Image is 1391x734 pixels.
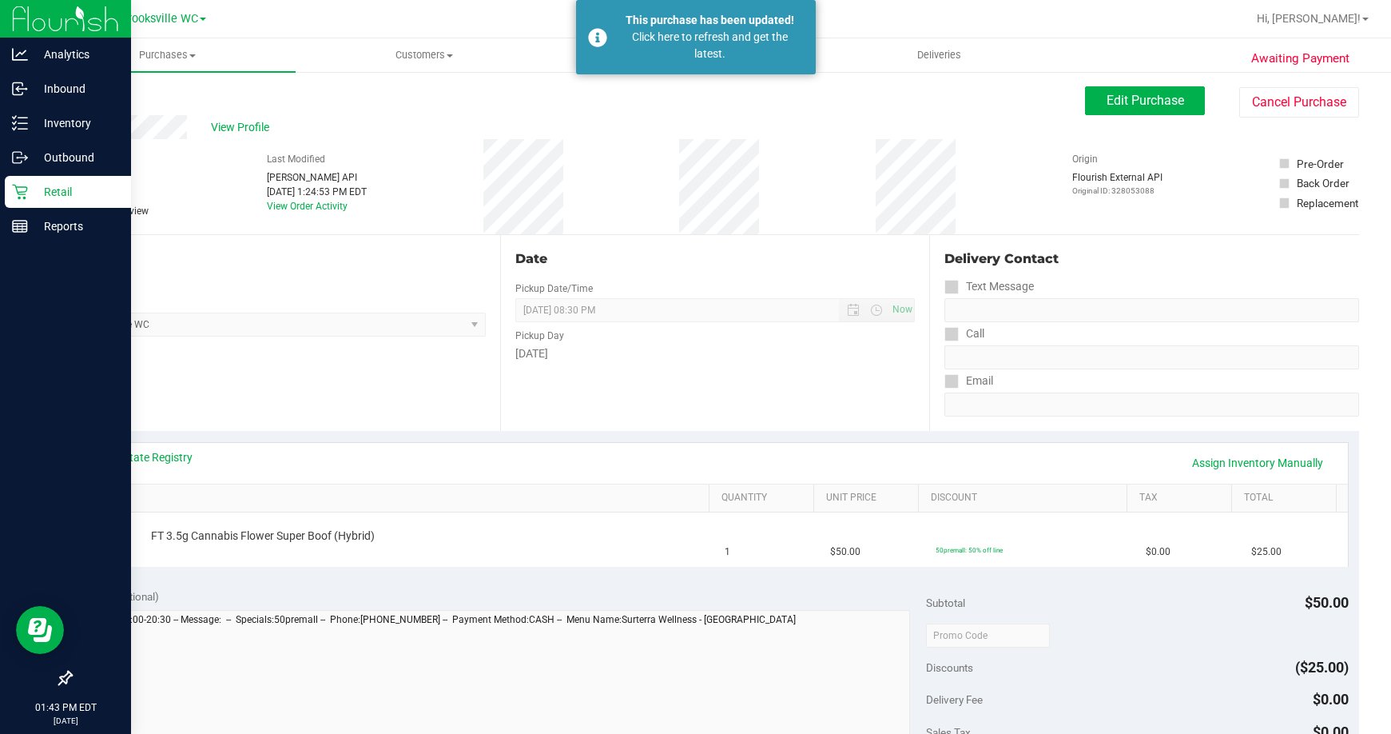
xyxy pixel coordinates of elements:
label: Pickup Day [515,329,564,343]
label: Origin [1072,152,1098,166]
a: Tills [553,38,810,72]
span: $25.00 [1251,545,1282,560]
p: Outbound [28,148,124,167]
span: Tills [554,48,809,62]
button: Edit Purchase [1085,86,1205,115]
span: $50.00 [830,545,860,560]
label: Email [944,369,993,393]
span: Brooksville WC [121,12,198,26]
p: Inventory [28,114,124,133]
span: Purchases [38,48,296,62]
inline-svg: Reports [12,218,28,234]
a: SKU [94,492,703,505]
div: Location [70,249,486,269]
span: $50.00 [1305,594,1349,611]
div: Delivery Contact [944,249,1359,269]
label: Pickup Date/Time [515,281,593,296]
inline-svg: Retail [12,184,28,200]
label: Call [944,322,984,345]
span: 50premall: 50% off line [936,546,1003,554]
span: View Profile [211,119,275,136]
span: Hi, [PERSON_NAME]! [1257,12,1361,25]
div: Flourish External API [1072,170,1162,197]
p: Analytics [28,45,124,64]
inline-svg: Inbound [12,81,28,97]
inline-svg: Analytics [12,46,28,62]
a: View Order Activity [267,201,348,212]
input: Format: (999) 999-9999 [944,298,1359,322]
a: Total [1244,492,1329,505]
span: FT 3.5g Cannabis Flower Super Boof (Hybrid) [151,529,375,544]
div: Replacement [1297,195,1358,211]
div: This purchase has been updated! [616,12,804,29]
a: Discount [931,492,1121,505]
span: Delivery Fee [926,693,983,706]
inline-svg: Inventory [12,115,28,131]
p: Original ID: 328053088 [1072,185,1162,197]
span: Deliveries [896,48,983,62]
div: Date [515,249,916,269]
div: Back Order [1297,175,1349,191]
span: $0.00 [1146,545,1170,560]
span: 1 [725,545,730,560]
span: Discounts [926,653,973,682]
div: [DATE] [515,345,916,362]
iframe: Resource center [16,606,64,654]
a: Assign Inventory Manually [1182,449,1333,477]
a: Quantity [721,492,807,505]
div: Pre-Order [1297,156,1344,172]
span: ($25.00) [1295,659,1349,676]
span: $0.00 [1313,691,1349,708]
label: Last Modified [267,152,325,166]
p: Inbound [28,79,124,98]
p: 01:43 PM EDT [7,700,124,715]
input: Format: (999) 999-9999 [944,345,1359,369]
button: Cancel Purchase [1239,87,1359,118]
span: Awaiting Payment [1251,50,1349,68]
div: [PERSON_NAME] API [267,170,367,185]
inline-svg: Outbound [12,150,28,166]
span: Subtotal [926,596,965,609]
input: Promo Code [926,624,1050,648]
div: Click here to refresh and get the latest. [616,29,804,62]
p: Reports [28,217,124,236]
a: Deliveries [811,38,1068,72]
a: Unit Price [826,492,912,505]
span: Customers [296,48,552,62]
p: Retail [28,182,124,201]
label: Text Message [944,275,1034,298]
a: Tax [1139,492,1225,505]
a: Purchases [38,38,296,72]
div: [DATE] 1:24:53 PM EDT [267,185,367,199]
span: Edit Purchase [1107,93,1184,108]
a: View State Registry [97,449,193,465]
p: [DATE] [7,715,124,727]
a: Customers [296,38,553,72]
